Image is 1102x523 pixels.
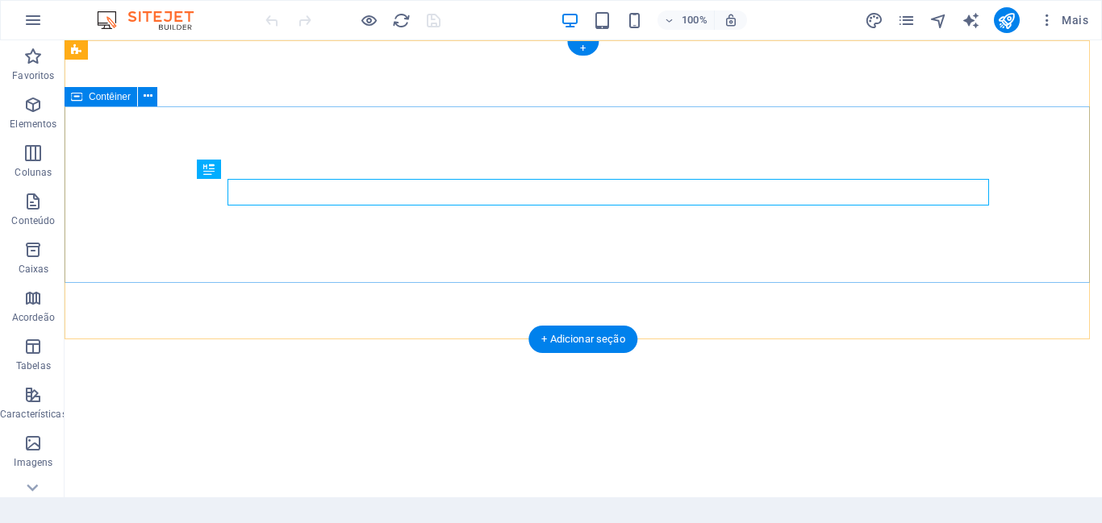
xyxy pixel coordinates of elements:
[93,10,214,30] img: Editor Logo
[359,10,378,30] button: Clique aqui para sair do modo de visualização e continuar editando
[391,10,411,30] button: reload
[12,311,55,324] p: Acordeão
[1039,12,1088,28] span: Mais
[897,11,916,30] i: Páginas (Ctrl+Alt+S)
[16,359,51,372] p: Tabelas
[392,11,411,30] i: Recarregar página
[14,456,52,469] p: Imagens
[929,11,948,30] i: Navegador
[865,11,883,30] i: Design (Ctrl+Alt+Y)
[865,10,884,30] button: design
[567,41,599,56] div: +
[19,263,49,276] p: Caixas
[994,7,1020,33] button: publish
[10,118,56,131] p: Elementos
[997,11,1016,30] i: Publicar
[12,69,54,82] p: Favoritos
[929,10,949,30] button: navigator
[1033,7,1095,33] button: Mais
[11,214,55,227] p: Conteúdo
[962,10,981,30] button: text_generator
[528,326,637,353] div: + Adicionar seção
[962,11,980,30] i: AI Writer
[724,13,738,27] i: Ao redimensionar, ajusta automaticamente o nível de zoom para caber no dispositivo escolhido.
[657,10,715,30] button: 100%
[89,92,131,102] span: Contêiner
[15,166,52,179] p: Colunas
[682,10,708,30] h6: 100%
[897,10,916,30] button: pages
